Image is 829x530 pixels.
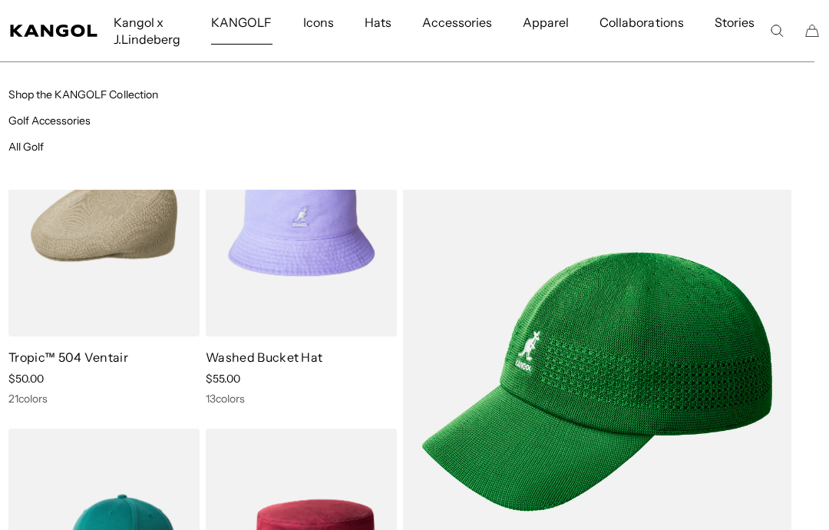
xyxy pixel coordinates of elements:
img: Tropic™ 504 Ventair [8,96,200,336]
span: $50.00 [8,372,44,386]
a: All Golf [8,140,44,154]
button: Cart [805,24,819,38]
a: Shop the KANGOLF Collection [8,88,158,101]
a: Golf Accessories [8,114,91,128]
a: Kangol [10,25,98,37]
img: Washed Bucket Hat [206,96,397,336]
span: $55.00 [206,372,240,386]
summary: Search here [770,24,784,38]
div: 21 colors [8,392,200,406]
a: Washed Bucket Hat [206,349,322,365]
div: 13 colors [206,392,397,406]
a: Tropic™ 504 Ventair [8,349,128,365]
